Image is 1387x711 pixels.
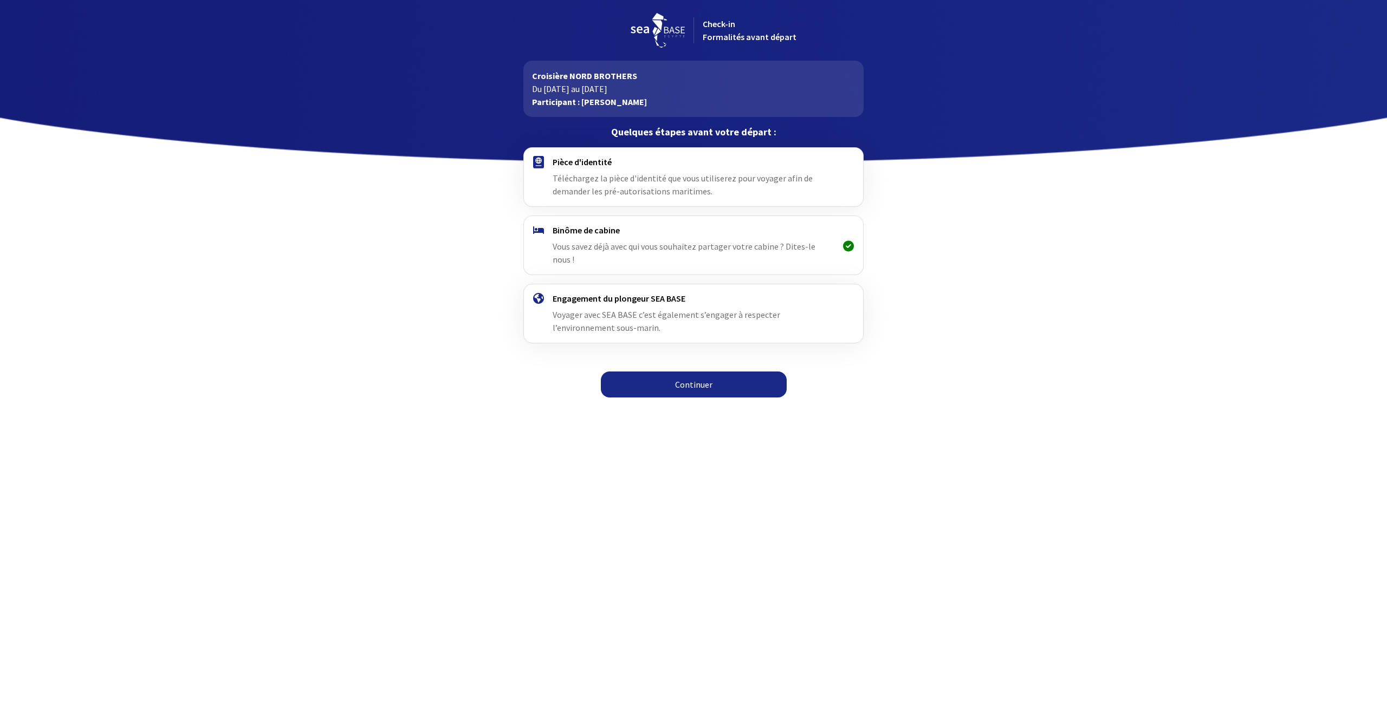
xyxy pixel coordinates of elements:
span: Check-in Formalités avant départ [703,18,796,42]
p: Quelques étapes avant votre départ : [523,126,863,139]
span: Vous savez déjà avec qui vous souhaitez partager votre cabine ? Dites-le nous ! [553,241,815,265]
img: logo_seabase.svg [631,13,685,48]
p: Du [DATE] au [DATE] [532,82,854,95]
img: passport.svg [533,156,544,168]
a: Continuer [601,371,787,397]
img: engagement.svg [533,293,544,304]
img: binome.svg [533,226,544,234]
p: Croisière NORD BROTHERS [532,69,854,82]
h4: Engagement du plongeur SEA BASE [553,293,834,304]
span: Voyager avec SEA BASE c’est également s’engager à respecter l’environnement sous-marin. [553,309,780,333]
h4: Pièce d'identité [553,156,834,167]
p: Participant : [PERSON_NAME] [532,95,854,108]
h4: Binôme de cabine [553,225,834,236]
span: Téléchargez la pièce d'identité que vous utiliserez pour voyager afin de demander les pré-autoris... [553,173,813,197]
